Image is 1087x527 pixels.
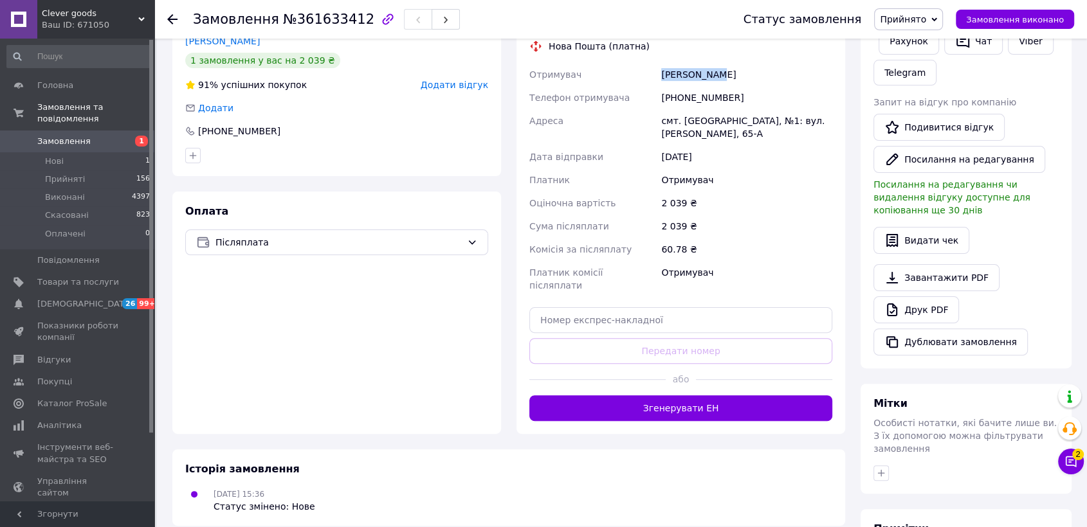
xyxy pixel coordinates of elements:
[167,13,178,26] div: Повернутися назад
[873,179,1030,215] span: Посилання на редагування чи видалення відгуку доступне для копіювання ще 30 днів
[45,192,85,203] span: Виконані
[45,156,64,167] span: Нові
[879,28,939,55] button: Рахунок
[6,45,151,68] input: Пошук
[37,80,73,91] span: Головна
[659,238,835,261] div: 60.78 ₴
[1008,28,1053,55] a: Viber
[545,40,653,53] div: Нова Пошта (платна)
[45,210,89,221] span: Скасовані
[659,109,835,145] div: смт. [GEOGRAPHIC_DATA], №1: вул. [PERSON_NAME], 65-А
[37,320,119,343] span: Показники роботи компанії
[873,60,936,85] a: Telegram
[529,198,616,208] span: Оціночна вартість
[529,93,630,103] span: Телефон отримувача
[42,8,138,19] span: Clever goods
[666,373,696,386] span: або
[37,442,119,465] span: Інструменти веб-майстра та SEO
[37,376,72,388] span: Покупці
[873,328,1028,355] button: Дублювати замовлення
[37,276,119,288] span: Товари та послуги
[873,97,1016,107] span: Запит на відгук про компанію
[659,192,835,215] div: 2 039 ₴
[122,298,137,309] span: 26
[197,125,282,138] div: [PHONE_NUMBER]
[1072,449,1084,460] span: 2
[529,69,581,80] span: Отримувач
[37,136,91,147] span: Замовлення
[873,397,908,409] span: Мітки
[37,354,71,366] span: Відгуки
[659,86,835,109] div: [PHONE_NUMBER]
[37,255,100,266] span: Повідомлення
[873,418,1057,454] span: Особисті нотатки, які бачите лише ви. З їх допомогою можна фільтрувати замовлення
[136,210,150,221] span: 823
[421,80,488,90] span: Додати відгук
[45,174,85,185] span: Прийняті
[873,227,969,254] button: Видати чек
[873,146,1045,173] button: Посилання на редагування
[283,12,374,27] span: №361633412
[135,136,148,147] span: 1
[880,14,926,24] span: Прийнято
[744,13,862,26] div: Статус замовлення
[1058,449,1084,474] button: Чат з покупцем2
[529,152,603,162] span: Дата відправки
[185,36,260,46] a: [PERSON_NAME]
[529,116,563,126] span: Адреса
[214,500,315,513] div: Статус змінено: Нове
[185,53,340,68] div: 1 замовлення у вас на 2 039 ₴
[659,261,835,297] div: Отримувач
[198,80,218,90] span: 91%
[37,476,119,499] span: Управління сайтом
[529,395,832,421] button: Згенерувати ЕН
[132,192,150,203] span: 4397
[193,12,279,27] span: Замовлення
[529,244,632,255] span: Комісія за післяплату
[145,228,150,240] span: 0
[966,15,1064,24] span: Замовлення виконано
[185,78,307,91] div: успішних покупок
[659,215,835,238] div: 2 039 ₴
[37,298,132,310] span: [DEMOGRAPHIC_DATA]
[873,264,1000,291] a: Завантажити PDF
[37,420,82,431] span: Аналітика
[659,63,835,86] div: [PERSON_NAME]
[37,398,107,409] span: Каталог ProSale
[136,174,150,185] span: 156
[944,28,1003,55] button: Чат
[214,490,264,499] span: [DATE] 15:36
[873,296,959,323] a: Друк PDF
[659,145,835,168] div: [DATE]
[198,103,233,113] span: Додати
[529,221,609,231] span: Сума післяплати
[956,10,1074,29] button: Замовлення виконано
[45,228,86,240] span: Оплачені
[873,114,1005,141] a: Подивитися відгук
[215,235,462,249] span: Післяплата
[529,307,832,333] input: Номер експрес-накладної
[37,102,154,125] span: Замовлення та повідомлення
[185,463,300,475] span: Історія замовлення
[659,168,835,192] div: Отримувач
[145,156,150,167] span: 1
[42,19,154,31] div: Ваш ID: 671050
[185,205,228,217] span: Оплата
[529,175,570,185] span: Платник
[529,267,603,290] span: Платник комісії післяплати
[137,298,158,309] span: 99+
